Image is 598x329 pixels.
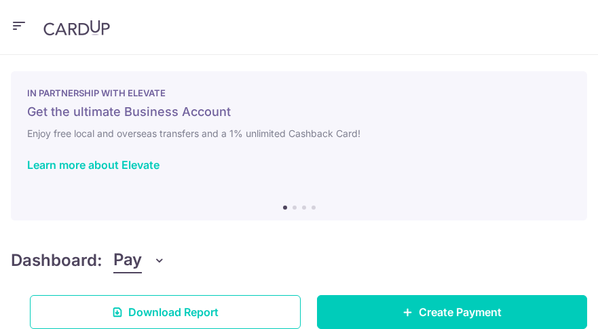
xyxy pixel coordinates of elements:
h4: Dashboard: [11,248,102,273]
span: Pay [113,248,142,273]
span: Download Report [128,304,219,320]
h6: Enjoy free local and overseas transfers and a 1% unlimited Cashback Card! [27,125,571,142]
img: CardUp [43,20,110,36]
a: Create Payment [317,295,588,329]
h5: Get the ultimate Business Account [27,104,571,120]
a: Learn more about Elevate [27,158,160,172]
button: Pay [113,248,166,273]
a: Download Report [30,295,301,329]
p: IN PARTNERSHIP WITH ELEVATE [27,88,571,98]
span: Create Payment [419,304,502,320]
